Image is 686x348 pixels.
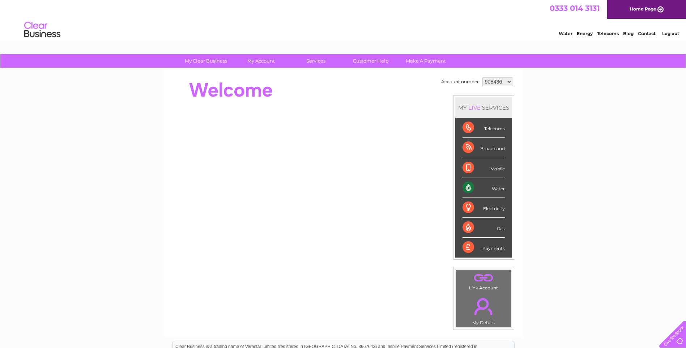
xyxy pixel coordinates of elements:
[456,270,512,292] td: Link Account
[396,54,456,68] a: Make A Payment
[559,31,572,36] a: Water
[623,31,634,36] a: Blog
[638,31,656,36] a: Contact
[597,31,619,36] a: Telecoms
[458,272,510,284] a: .
[467,104,482,111] div: LIVE
[176,54,236,68] a: My Clear Business
[463,138,505,158] div: Broadband
[439,76,481,88] td: Account number
[463,238,505,257] div: Payments
[662,31,679,36] a: Log out
[24,19,61,41] img: logo.png
[458,294,510,319] a: .
[463,178,505,198] div: Water
[463,218,505,238] div: Gas
[463,158,505,178] div: Mobile
[577,31,593,36] a: Energy
[231,54,291,68] a: My Account
[172,4,514,35] div: Clear Business is a trading name of Verastar Limited (registered in [GEOGRAPHIC_DATA] No. 3667643...
[341,54,401,68] a: Customer Help
[455,97,512,118] div: MY SERVICES
[550,4,600,13] a: 0333 014 3131
[286,54,346,68] a: Services
[456,292,512,327] td: My Details
[463,198,505,218] div: Electricity
[463,118,505,138] div: Telecoms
